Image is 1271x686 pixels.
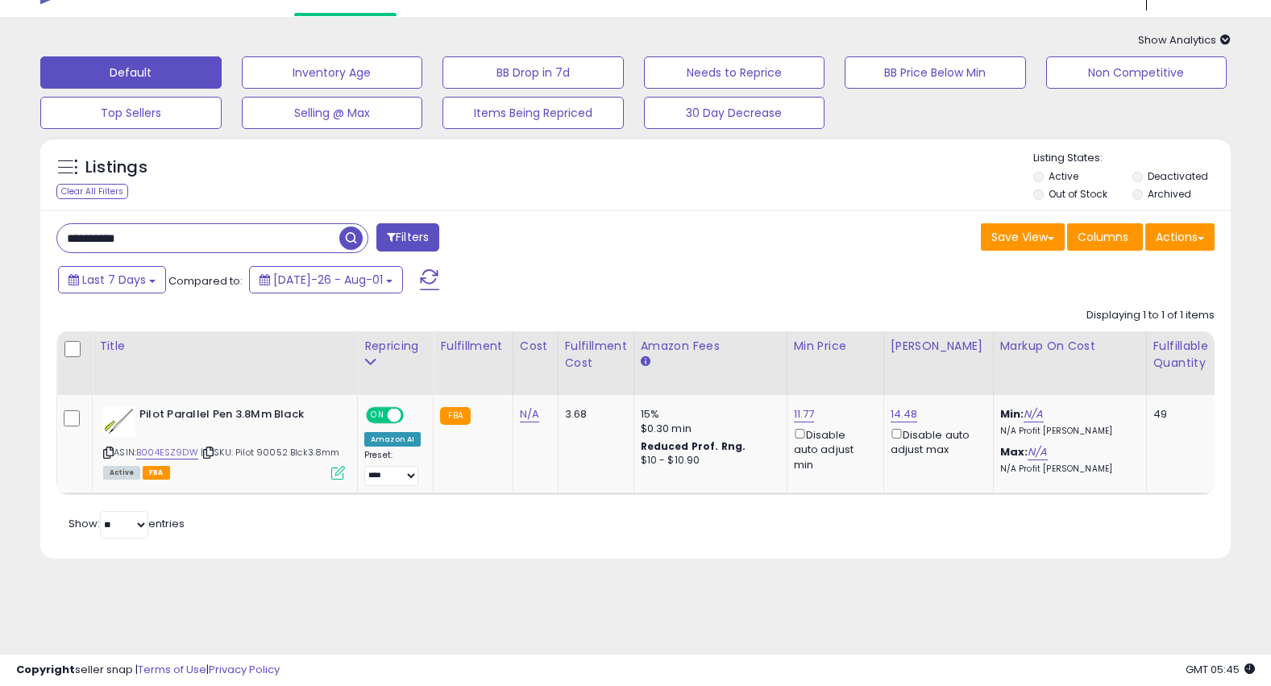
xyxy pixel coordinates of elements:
button: Columns [1067,223,1143,251]
p: N/A Profit [PERSON_NAME] [1000,426,1134,437]
div: Amazon Fees [641,338,780,355]
button: Inventory Age [242,56,423,89]
div: Disable auto adjust min [794,426,871,472]
button: [DATE]-26 - Aug-01 [249,266,403,293]
div: 15% [641,407,775,422]
div: Amazon AI [364,432,421,447]
div: Title [99,338,351,355]
button: 30 Day Decrease [644,97,825,129]
img: 31NX0SlBjAL._SL40_.jpg [103,407,135,437]
span: | SKU: Pilot 90052 Blck3.8mm [201,446,340,459]
div: Markup on Cost [1000,338,1140,355]
small: Amazon Fees. [641,355,650,369]
h5: Listings [85,156,147,179]
p: Listing States: [1033,151,1231,166]
div: Displaying 1 to 1 of 1 items [1086,308,1215,323]
div: Preset: [364,450,421,486]
span: ON [368,409,388,422]
button: Selling @ Max [242,97,423,129]
div: Fulfillment Cost [565,338,627,372]
a: 11.77 [794,406,815,422]
div: Fulfillment [440,338,505,355]
label: Out of Stock [1049,187,1107,201]
span: [DATE]-26 - Aug-01 [273,272,383,288]
span: 2025-08-11 05:45 GMT [1186,662,1255,677]
div: ASIN: [103,407,345,478]
label: Archived [1148,187,1191,201]
b: Reduced Prof. Rng. [641,439,746,453]
p: N/A Profit [PERSON_NAME] [1000,464,1134,475]
b: Pilot Parallel Pen 3.8Mm Black [139,407,335,426]
div: Cost [520,338,551,355]
span: Columns [1078,229,1128,245]
small: FBA [440,407,470,425]
b: Min: [1000,406,1024,422]
div: Disable auto adjust max [891,426,981,457]
a: B004ESZ9DW [136,446,198,459]
span: FBA [143,466,170,480]
th: The percentage added to the cost of goods (COGS) that forms the calculator for Min & Max prices. [993,331,1146,395]
label: Deactivated [1148,169,1208,183]
button: Default [40,56,222,89]
button: Needs to Reprice [644,56,825,89]
span: OFF [401,409,427,422]
span: Show: entries [69,516,185,531]
a: Terms of Use [138,662,206,677]
div: Clear All Filters [56,184,128,199]
div: Repricing [364,338,426,355]
span: All listings currently available for purchase on Amazon [103,466,140,480]
button: Top Sellers [40,97,222,129]
div: [PERSON_NAME] [891,338,986,355]
button: Last 7 Days [58,266,166,293]
strong: Copyright [16,662,75,677]
a: N/A [1024,406,1043,422]
button: BB Price Below Min [845,56,1026,89]
button: Actions [1145,223,1215,251]
b: Max: [1000,444,1028,459]
div: $10 - $10.90 [641,454,775,468]
span: Last 7 Days [82,272,146,288]
div: 3.68 [565,407,621,422]
button: Non Competitive [1046,56,1227,89]
button: Items Being Repriced [442,97,624,129]
a: Privacy Policy [209,662,280,677]
span: Show Analytics [1138,32,1231,48]
div: seller snap | | [16,663,280,678]
span: Compared to: [168,273,243,289]
button: Save View [981,223,1065,251]
label: Active [1049,169,1078,183]
a: N/A [520,406,539,422]
button: BB Drop in 7d [442,56,624,89]
a: 14.48 [891,406,918,422]
div: Min Price [794,338,877,355]
div: 49 [1153,407,1203,422]
a: N/A [1028,444,1047,460]
button: Filters [376,223,439,252]
div: Fulfillable Quantity [1153,338,1209,372]
div: $0.30 min [641,422,775,436]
